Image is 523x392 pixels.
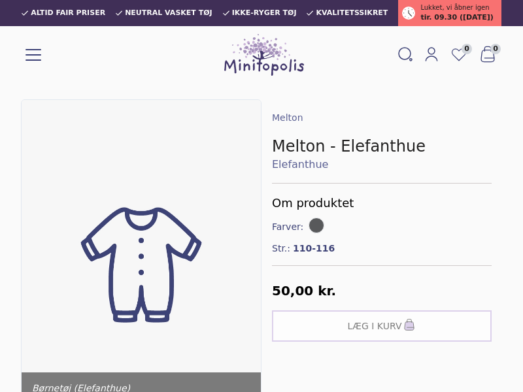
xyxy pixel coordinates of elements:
[293,242,335,255] span: 110-116
[272,194,492,212] h5: Om produktet
[272,112,303,123] a: Melton
[272,310,492,342] button: Læg i kurv
[224,34,304,76] img: Minitopolis logo
[316,9,388,17] span: Kvalitetssikret
[420,3,489,12] span: Lukket, vi åbner igen
[272,220,306,233] span: Farver:
[232,9,297,17] span: Ikke-ryger tøj
[272,242,290,255] span: Str.:
[418,44,445,66] a: Mit Minitopolis login
[272,136,492,157] h1: Melton - Elefanthue
[462,44,472,54] span: 0
[125,9,212,17] span: Neutral vasket tøj
[272,157,492,172] a: Elefanthue
[473,42,502,67] button: 0
[490,44,501,54] span: 0
[272,283,336,299] span: 50,00 kr.
[348,319,402,333] span: Læg i kurv
[31,9,105,17] span: Altid fair priser
[445,42,473,67] a: 0
[420,12,493,24] span: tir. 09.30 ([DATE])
